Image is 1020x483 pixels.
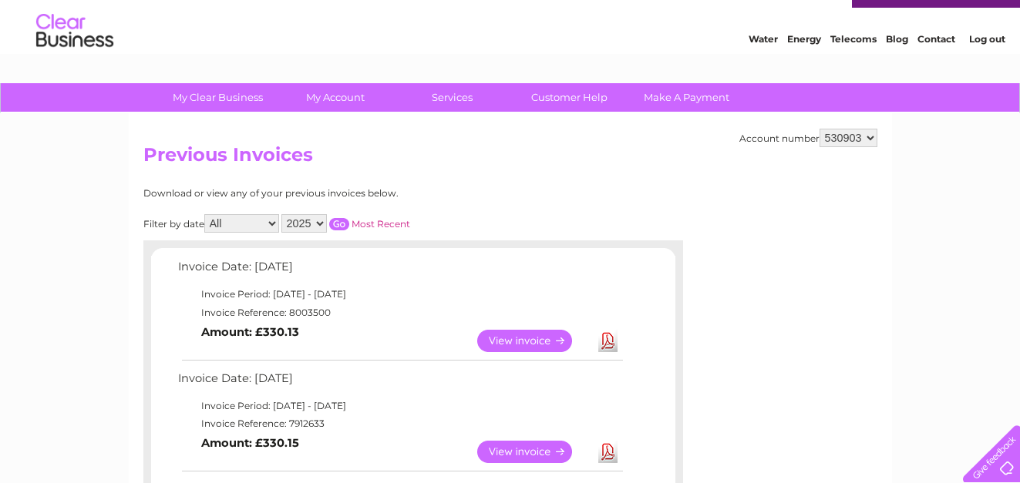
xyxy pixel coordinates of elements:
[477,330,591,352] a: View
[174,414,625,433] td: Invoice Reference: 7912633
[146,8,875,75] div: Clear Business is a trading name of Verastar Limited (registered in [GEOGRAPHIC_DATA] No. 3667643...
[143,188,548,199] div: Download or view any of your previous invoices below.
[352,218,410,230] a: Most Recent
[506,83,633,112] a: Customer Help
[174,304,625,322] td: Invoice Reference: 8003500
[477,441,591,463] a: View
[749,65,778,77] a: Water
[271,83,399,112] a: My Account
[35,40,114,87] img: logo.png
[917,65,955,77] a: Contact
[389,83,516,112] a: Services
[201,436,299,450] b: Amount: £330.15
[174,285,625,304] td: Invoice Period: [DATE] - [DATE]
[598,330,618,352] a: Download
[729,8,836,27] a: 0333 014 3131
[787,65,821,77] a: Energy
[174,257,625,285] td: Invoice Date: [DATE]
[174,368,625,397] td: Invoice Date: [DATE]
[739,129,877,147] div: Account number
[201,325,299,339] b: Amount: £330.13
[143,214,548,233] div: Filter by date
[886,65,908,77] a: Blog
[174,397,625,415] td: Invoice Period: [DATE] - [DATE]
[598,441,618,463] a: Download
[623,83,750,112] a: Make A Payment
[830,65,877,77] a: Telecoms
[154,83,281,112] a: My Clear Business
[969,65,1005,77] a: Log out
[143,144,877,173] h2: Previous Invoices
